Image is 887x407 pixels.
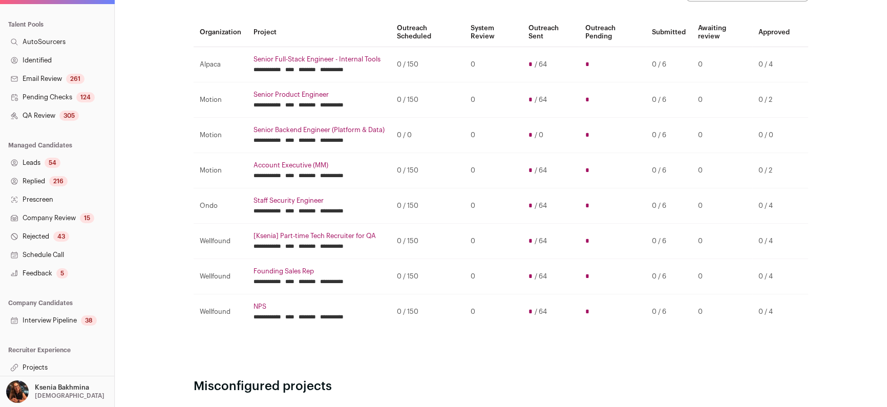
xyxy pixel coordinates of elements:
td: 0 [464,188,522,223]
td: Wellfound [194,259,247,294]
th: Outreach Scheduled [391,18,464,47]
th: Outreach Pending [579,18,645,47]
a: Senior Full-Stack Engineer - Internal Tools [254,55,385,63]
span: / 64 [535,60,547,69]
td: 0 [692,223,752,259]
span: / 64 [535,237,547,245]
td: Wellfound [194,294,247,329]
td: 0 / 2 [752,153,796,188]
span: / 64 [535,202,547,210]
span: / 64 [535,166,547,175]
td: 0 / 150 [391,259,464,294]
a: NPS [254,303,385,311]
td: 0 / 0 [391,117,464,153]
td: Wellfound [194,223,247,259]
td: 0 / 150 [391,294,464,329]
div: 54 [45,158,60,168]
a: Account Executive (MM) [254,161,385,169]
td: 0 / 6 [646,153,692,188]
img: 13968079-medium_jpg [6,380,29,403]
td: 0 / 150 [391,188,464,223]
td: 0 [692,259,752,294]
td: 0 / 2 [752,82,796,117]
td: 0 [692,117,752,153]
div: 261 [66,74,85,84]
td: 0 / 4 [752,188,796,223]
td: 0 / 6 [646,223,692,259]
td: 0 / 4 [752,223,796,259]
td: 0 / 6 [646,117,692,153]
td: Motion [194,117,247,153]
td: 0 / 6 [646,259,692,294]
th: Outreach Sent [522,18,579,47]
div: 216 [49,176,68,186]
td: Motion [194,153,247,188]
td: 0 / 150 [391,82,464,117]
span: / 64 [535,96,547,104]
td: 0 [692,294,752,329]
span: / 64 [535,272,547,281]
td: 0 [692,47,752,82]
td: 0 / 150 [391,47,464,82]
span: / 0 [535,131,543,139]
div: 38 [81,315,97,326]
div: 124 [76,92,95,102]
td: 0 / 150 [391,223,464,259]
th: Project [247,18,391,47]
a: Founding Sales Rep [254,267,385,275]
a: [Ksenia] Part-time Tech Recruiter for QA [254,232,385,240]
td: Alpaca [194,47,247,82]
td: 0 [692,188,752,223]
td: 0 / 6 [646,188,692,223]
td: 0 [464,153,522,188]
p: [DEMOGRAPHIC_DATA] [35,392,104,400]
th: Organization [194,18,247,47]
div: 15 [80,213,94,223]
td: 0 [464,82,522,117]
td: 0 / 150 [391,153,464,188]
div: 305 [59,111,79,121]
td: 0 [464,117,522,153]
button: Open dropdown [4,380,107,403]
td: 0 [692,153,752,188]
th: Submitted [646,18,692,47]
a: Senior Product Engineer [254,91,385,99]
th: System Review [464,18,522,47]
td: 0 [692,82,752,117]
td: Ondo [194,188,247,223]
span: / 64 [535,308,547,316]
td: 0 / 0 [752,117,796,153]
a: Staff Security Engineer [254,197,385,205]
td: 0 / 6 [646,294,692,329]
a: Senior Backend Engineer (Platform & Data) [254,126,385,134]
div: 43 [53,231,69,242]
div: 5 [56,268,68,279]
h2: Misconfigured projects [194,378,808,395]
td: 0 [464,223,522,259]
th: Approved [752,18,796,47]
td: 0 / 4 [752,259,796,294]
td: Motion [194,82,247,117]
td: 0 / 4 [752,294,796,329]
td: 0 [464,259,522,294]
p: Ksenia Bakhmina [35,383,89,392]
th: Awaiting review [692,18,752,47]
td: 0 [464,47,522,82]
td: 0 / 6 [646,82,692,117]
td: 0 / 4 [752,47,796,82]
td: 0 [464,294,522,329]
td: 0 / 6 [646,47,692,82]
